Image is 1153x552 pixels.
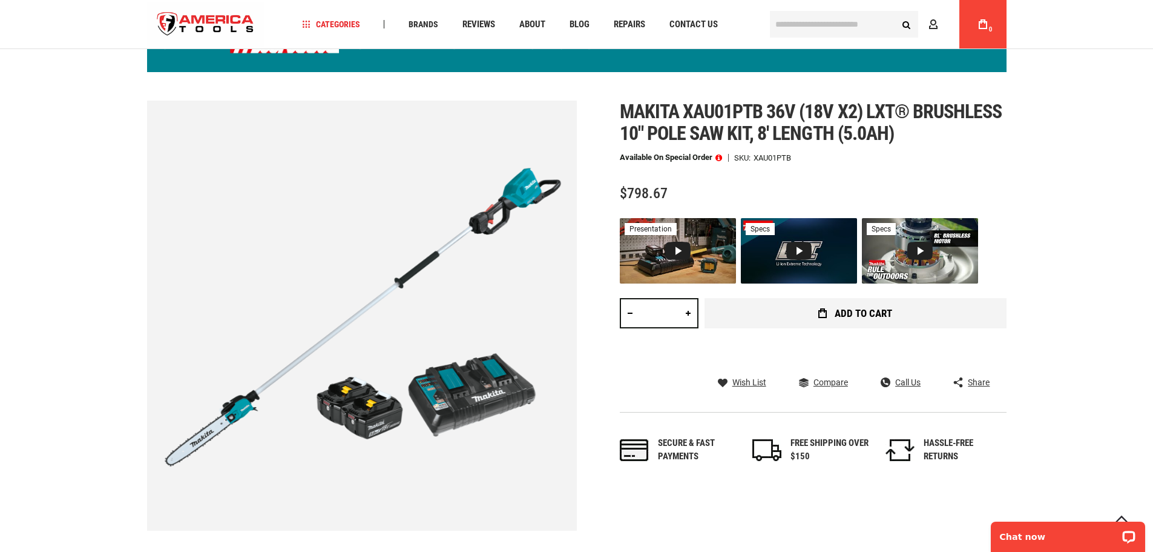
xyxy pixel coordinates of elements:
[614,20,645,29] span: Repairs
[813,378,848,387] span: Compare
[799,377,848,388] a: Compare
[409,20,438,28] span: Brands
[620,439,649,461] img: payments
[457,16,501,33] a: Reviews
[664,16,723,33] a: Contact Us
[895,378,921,387] span: Call Us
[297,16,366,33] a: Categories
[620,153,722,162] p: Available on Special Order
[790,437,869,463] div: FREE SHIPPING OVER $150
[147,2,264,47] img: America Tools
[718,377,766,388] a: Wish List
[885,439,915,461] img: returns
[620,100,1002,145] span: Makita xau01ptb 36v (18v x2) lxt® brushless 10" pole saw kit, 8' length (5.0ah)
[881,377,921,388] a: Call Us
[968,378,990,387] span: Share
[924,437,1002,463] div: HASSLE-FREE RETURNS
[658,437,737,463] div: Secure & fast payments
[620,185,668,202] span: $798.67
[462,20,495,29] span: Reviews
[302,20,360,28] span: Categories
[983,514,1153,552] iframe: LiveChat chat widget
[835,308,892,319] span: Add to Cart
[403,16,444,33] a: Brands
[754,154,791,162] div: XAU01PTB
[705,298,1007,328] button: Add to Cart
[608,16,651,33] a: Repairs
[147,101,577,531] img: MAKITA XAU01PTB 36V (18V X2) LXT® BRUSHLESS 10" POLE SAW KIT, 8' LENGTH (5.0AH)
[895,13,918,36] button: Search
[702,332,1009,367] iframe: Secure express checkout frame
[519,20,545,29] span: About
[570,20,590,29] span: Blog
[752,439,781,461] img: shipping
[147,2,264,47] a: store logo
[669,20,718,29] span: Contact Us
[564,16,595,33] a: Blog
[732,378,766,387] span: Wish List
[989,26,993,33] span: 0
[514,16,551,33] a: About
[734,154,754,162] strong: SKU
